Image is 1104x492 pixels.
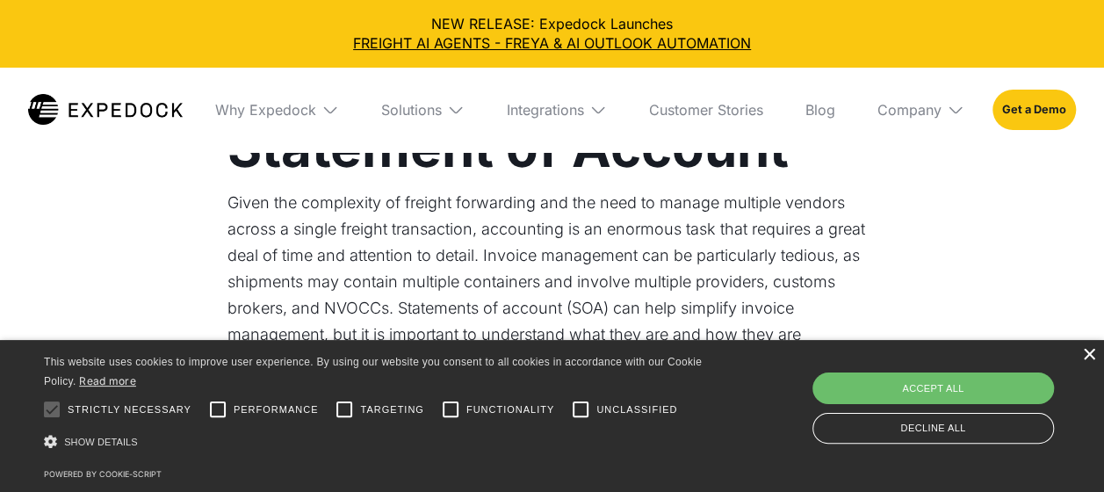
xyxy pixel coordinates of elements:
div: Decline all [812,413,1054,444]
span: This website uses cookies to improve user experience. By using our website you consent to all coo... [44,356,702,388]
div: Integrations [493,68,621,152]
div: Company [863,68,978,152]
a: Blog [791,68,849,152]
span: Functionality [466,402,554,417]
span: Targeting [360,402,423,417]
a: Read more [79,374,136,387]
span: Show details [64,437,138,447]
div: Show details [44,430,704,454]
div: Integrations [507,101,584,119]
p: Given the complexity of freight forwarding and the need to manage multiple vendors across a singl... [227,190,877,374]
div: Company [877,101,942,119]
a: Customer Stories [635,68,777,152]
div: Solutions [367,68,479,152]
div: Close [1082,349,1095,362]
span: Unclassified [596,402,677,417]
div: Accept all [812,373,1054,404]
a: Get a Demo [992,90,1076,130]
span: Strictly necessary [68,402,191,417]
div: Why Expedock [215,101,316,119]
a: FREIGHT AI AGENTS - FREYA & AI OUTLOOK AUTOMATION [14,33,1090,53]
span: Performance [234,402,319,417]
iframe: Chat Widget [1016,408,1104,492]
div: NEW RELEASE: Expedock Launches [14,14,1090,54]
div: Why Expedock [201,68,353,152]
div: Solutions [381,101,442,119]
a: Powered by cookie-script [44,469,162,479]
